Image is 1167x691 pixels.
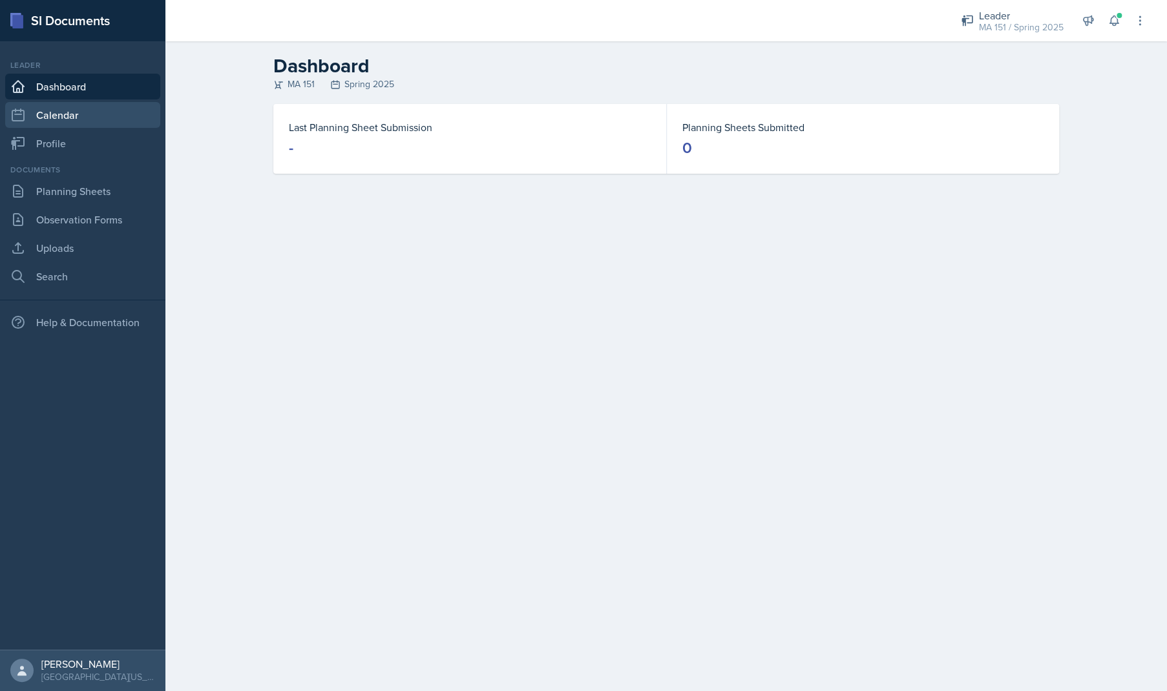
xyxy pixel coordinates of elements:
[5,130,160,156] a: Profile
[273,54,1059,77] h2: Dashboard
[682,119,1044,135] dt: Planning Sheets Submitted
[5,309,160,335] div: Help & Documentation
[682,138,692,158] div: 0
[273,77,1059,91] div: MA 151 Spring 2025
[5,164,160,176] div: Documents
[5,59,160,71] div: Leader
[5,74,160,99] a: Dashboard
[289,138,293,158] div: -
[289,119,651,135] dt: Last Planning Sheet Submission
[5,178,160,204] a: Planning Sheets
[979,8,1064,23] div: Leader
[5,235,160,261] a: Uploads
[41,670,155,683] div: [GEOGRAPHIC_DATA][US_STATE] in [GEOGRAPHIC_DATA]
[5,102,160,128] a: Calendar
[5,263,160,289] a: Search
[5,207,160,232] a: Observation Forms
[979,21,1064,34] div: MA 151 / Spring 2025
[41,657,155,670] div: [PERSON_NAME]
